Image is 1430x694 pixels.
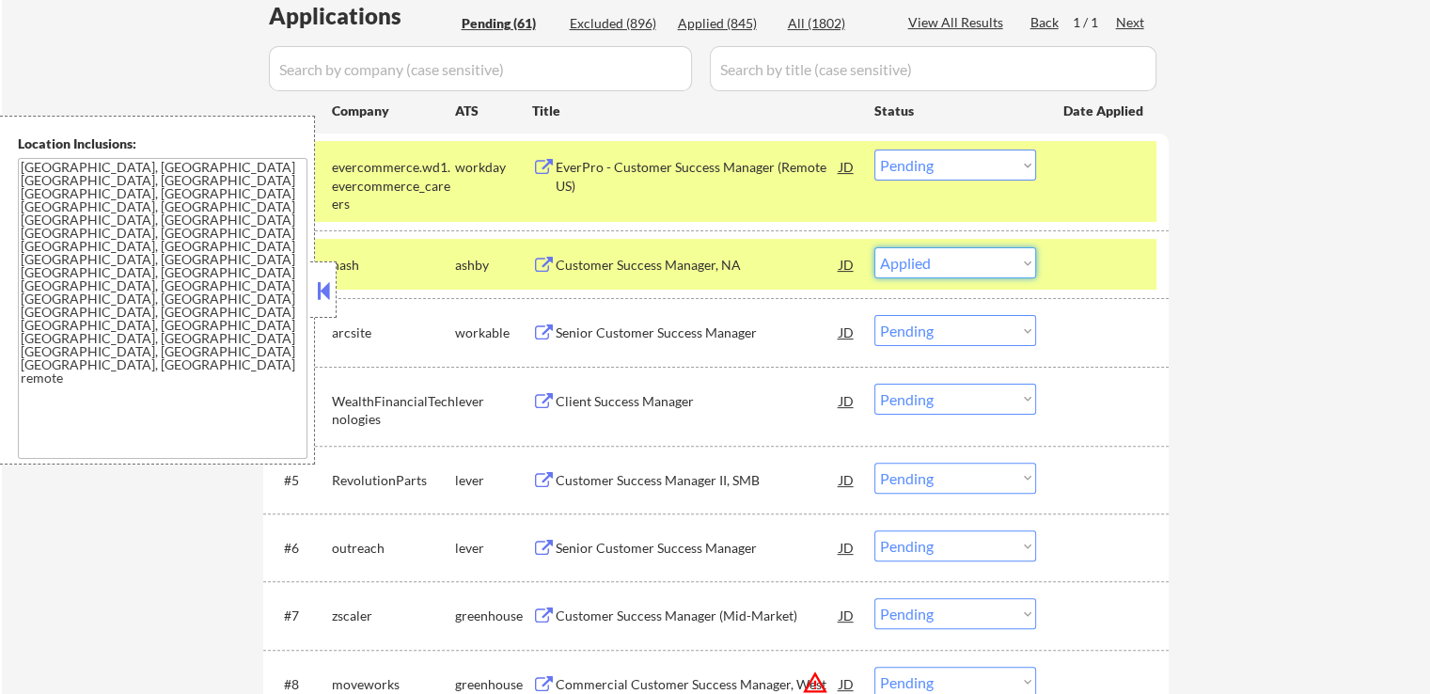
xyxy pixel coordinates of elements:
div: JD [838,384,856,418]
div: #8 [284,675,317,694]
div: arcsite [332,323,455,342]
div: greenhouse [455,607,532,625]
div: ATS [455,102,532,120]
div: evercommerce.wd1.evercommerce_careers [332,158,455,213]
div: JD [838,598,856,632]
div: EverPro - Customer Success Manager (Remote US) [556,158,840,195]
div: workable [455,323,532,342]
div: Client Success Manager [556,392,840,411]
div: JD [838,315,856,349]
div: Customer Success Manager, NA [556,256,840,275]
div: Excluded (896) [570,14,664,33]
div: Applied (845) [678,14,772,33]
div: Next [1116,13,1146,32]
div: ashby [455,256,532,275]
div: 1 / 1 [1073,13,1116,32]
div: greenhouse [455,675,532,694]
div: #7 [284,607,317,625]
div: RevolutionParts [332,471,455,490]
div: Applications [269,5,455,27]
div: lever [455,539,532,558]
div: nash [332,256,455,275]
div: Commercial Customer Success Manager, West [556,675,840,694]
div: lever [455,471,532,490]
div: zscaler [332,607,455,625]
div: lever [455,392,532,411]
div: Customer Success Manager II, SMB [556,471,840,490]
div: Back [1030,13,1061,32]
div: Date Applied [1063,102,1146,120]
div: moveworks [332,675,455,694]
div: All (1802) [788,14,882,33]
div: JD [838,463,856,497]
input: Search by title (case sensitive) [710,46,1156,91]
div: Senior Customer Success Manager [556,323,840,342]
div: #5 [284,471,317,490]
div: Senior Customer Success Manager [556,539,840,558]
div: JD [838,247,856,281]
input: Search by company (case sensitive) [269,46,692,91]
div: outreach [332,539,455,558]
div: JD [838,150,856,183]
div: workday [455,158,532,177]
div: Company [332,102,455,120]
div: Customer Success Manager (Mid-Market) [556,607,840,625]
div: Location Inclusions: [18,134,307,153]
div: Pending (61) [462,14,556,33]
div: Title [532,102,856,120]
div: View All Results [908,13,1009,32]
div: JD [838,530,856,564]
div: WealthFinancialTechnologies [332,392,455,429]
div: Status [874,93,1036,127]
div: #6 [284,539,317,558]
